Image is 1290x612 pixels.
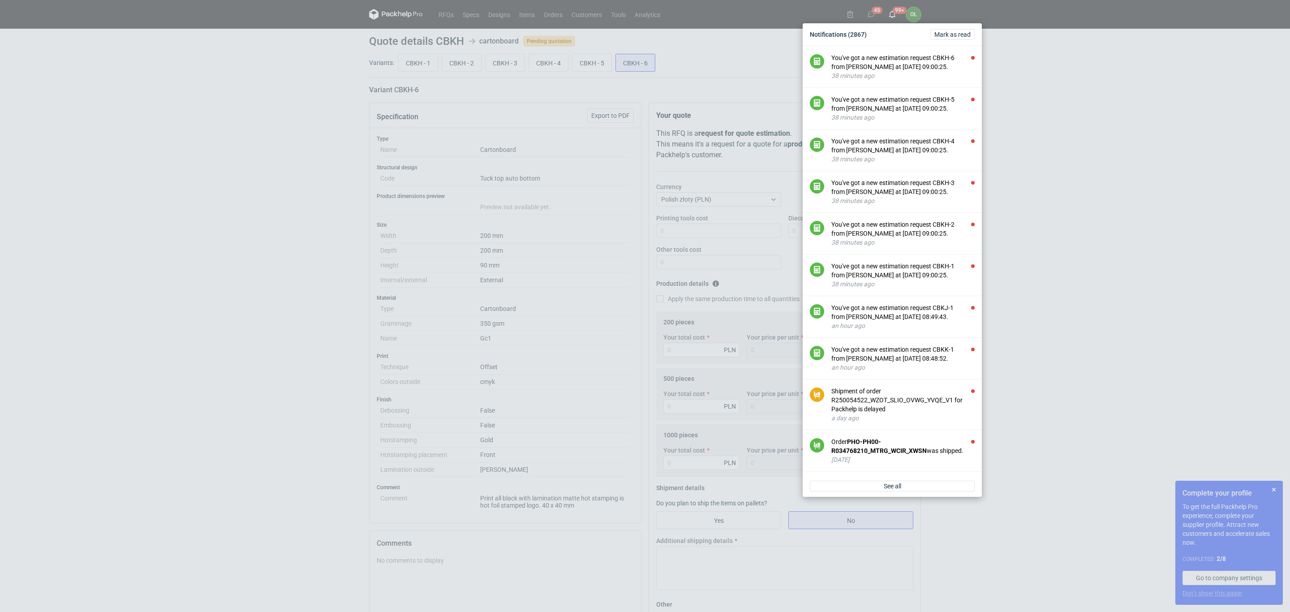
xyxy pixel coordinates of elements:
[831,137,975,164] button: You've got a new estimation request CBKH-4 from [PERSON_NAME] at [DATE] 09:00:25.38 minutes ago
[831,53,975,71] div: You've got a new estimation request CBKH-6 from [PERSON_NAME] at [DATE] 09:00:25.
[831,178,975,196] div: You've got a new estimation request CBKH-3 from [PERSON_NAME] at [DATE] 09:00:25.
[831,95,975,122] button: You've got a new estimation request CBKH-5 from [PERSON_NAME] at [DATE] 09:00:25.38 minutes ago
[831,95,975,113] div: You've got a new estimation request CBKH-5 from [PERSON_NAME] at [DATE] 09:00:25.
[934,31,971,38] span: Mark as read
[831,387,975,414] div: Shipment of order R250054522_WZOT_SLIO_OVWG_YVQE_V1 for Packhelp is delayed
[831,137,975,155] div: You've got a new estimation request CBKH-4 from [PERSON_NAME] at [DATE] 09:00:25.
[831,437,975,455] div: Order was shipped.
[831,363,975,372] div: an hour ago
[831,438,927,454] strong: PHO-PH00-R034768210_MTRG_WCIR_XWSN
[806,27,978,42] div: Notifications (2867)
[831,71,975,80] div: 38 minutes ago
[831,178,975,205] button: You've got a new estimation request CBKH-3 from [PERSON_NAME] at [DATE] 09:00:25.38 minutes ago
[831,345,975,363] div: You've got a new estimation request CBKK-1 from [PERSON_NAME] at [DATE] 08:48:52.
[810,481,975,491] a: See all
[930,29,975,40] button: Mark as read
[831,303,975,321] div: You've got a new estimation request CBKJ-1 from [PERSON_NAME] at [DATE] 08:49:43.
[831,220,975,247] button: You've got a new estimation request CBKH-2 from [PERSON_NAME] at [DATE] 09:00:25.38 minutes ago
[831,196,975,205] div: 38 minutes ago
[831,437,975,464] button: OrderPHO-PH00-R034768210_MTRG_WCIR_XWSNwas shipped.[DATE]
[831,113,975,122] div: 38 minutes ago
[831,262,975,280] div: You've got a new estimation request CBKH-1 from [PERSON_NAME] at [DATE] 09:00:25.
[831,53,975,80] button: You've got a new estimation request CBKH-6 from [PERSON_NAME] at [DATE] 09:00:25.38 minutes ago
[831,455,975,464] div: [DATE]
[831,220,975,238] div: You've got a new estimation request CBKH-2 from [PERSON_NAME] at [DATE] 09:00:25.
[884,483,901,489] span: See all
[831,321,975,330] div: an hour ago
[831,238,975,247] div: 38 minutes ago
[831,262,975,289] button: You've got a new estimation request CBKH-1 from [PERSON_NAME] at [DATE] 09:00:25.38 minutes ago
[831,414,975,422] div: a day ago
[831,303,975,330] button: You've got a new estimation request CBKJ-1 from [PERSON_NAME] at [DATE] 08:49:43.an hour ago
[831,345,975,372] button: You've got a new estimation request CBKK-1 from [PERSON_NAME] at [DATE] 08:48:52.an hour ago
[831,280,975,289] div: 38 minutes ago
[831,155,975,164] div: 38 minutes ago
[831,387,975,422] button: Shipment of order R250054522_WZOT_SLIO_OVWG_YVQE_V1 for Packhelp is delayeda day ago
